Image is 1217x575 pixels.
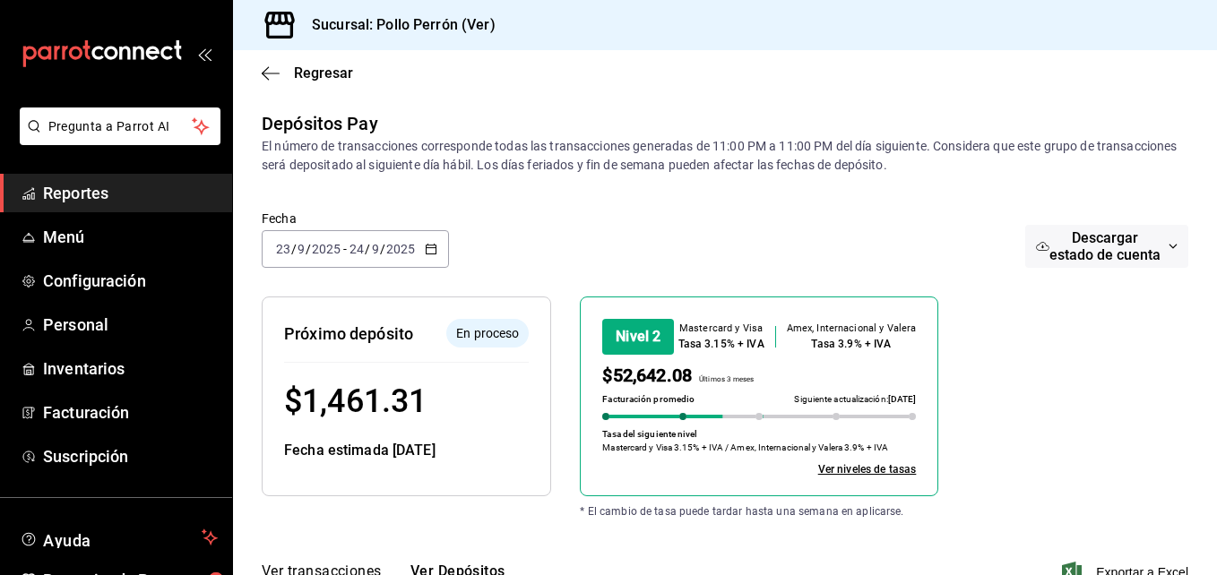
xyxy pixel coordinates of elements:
span: - [343,242,347,256]
input: ---- [385,242,416,256]
span: Facturación [43,400,218,425]
span: Descargar estado de cuenta [1049,229,1161,263]
span: $ 1,461.31 [284,382,427,420]
p: Últimos 3 meses [692,374,754,389]
span: Regresar [294,64,353,82]
span: / [380,242,385,256]
span: Reportes [43,181,218,205]
span: Pregunta a Parrot AI [48,117,193,136]
a: Pregunta a Parrot AI [13,130,220,149]
div: Depósitos Pay [262,110,378,137]
div: Nivel 2 [602,319,674,355]
div: Tasa 3.15% + IVA [678,336,764,352]
h3: Sucursal: Pollo Perrón (Ver) [298,14,496,36]
span: Inventarios [43,356,218,381]
div: Tasa 3.9% + IVA [787,336,917,352]
p: Facturación promedio [602,392,695,406]
div: * El cambio de tasa puede tardar hasta una semana en aplicarse. [551,475,1029,519]
span: Menú [43,225,218,249]
input: -- [275,242,291,256]
div: Próximo depósito [284,322,413,346]
button: open_drawer_menu [197,47,211,61]
div: Amex, Internacional y Valera [787,322,917,337]
a: Ver todos los niveles de tasas [818,461,917,477]
button: Descargar estado de cuenta [1025,225,1188,268]
span: Configuración [43,269,218,293]
span: / [306,242,311,256]
p: Mastercard y Visa 3.15% + IVA / Amex, Internacional y Valera 3.9% + IVA [602,441,888,454]
button: Pregunta a Parrot AI [20,107,220,145]
p: Siguiente actualización: [794,392,916,406]
span: Ayuda [43,527,194,548]
div: Fecha estimada [DATE] [284,440,529,461]
input: -- [371,242,380,256]
span: $52,642.08 [602,365,692,386]
div: El número de transacciones corresponde todas las transacciones generadas de 11:00 PM a 11:00 PM d... [262,137,1188,175]
span: / [291,242,297,256]
div: Mastercard y Visa [678,322,764,337]
div: El depósito aún no se ha enviado a tu cuenta bancaria. [446,319,529,348]
span: Personal [43,313,218,337]
p: Tasa del siguiente nivel [602,427,697,441]
span: Suscripción [43,444,218,468]
span: [DATE] [888,394,917,404]
span: / [365,242,370,256]
label: Fecha [262,212,449,225]
button: Regresar [262,64,353,82]
input: -- [349,242,365,256]
span: En proceso [449,324,526,343]
input: -- [297,242,306,256]
input: ---- [311,242,341,256]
